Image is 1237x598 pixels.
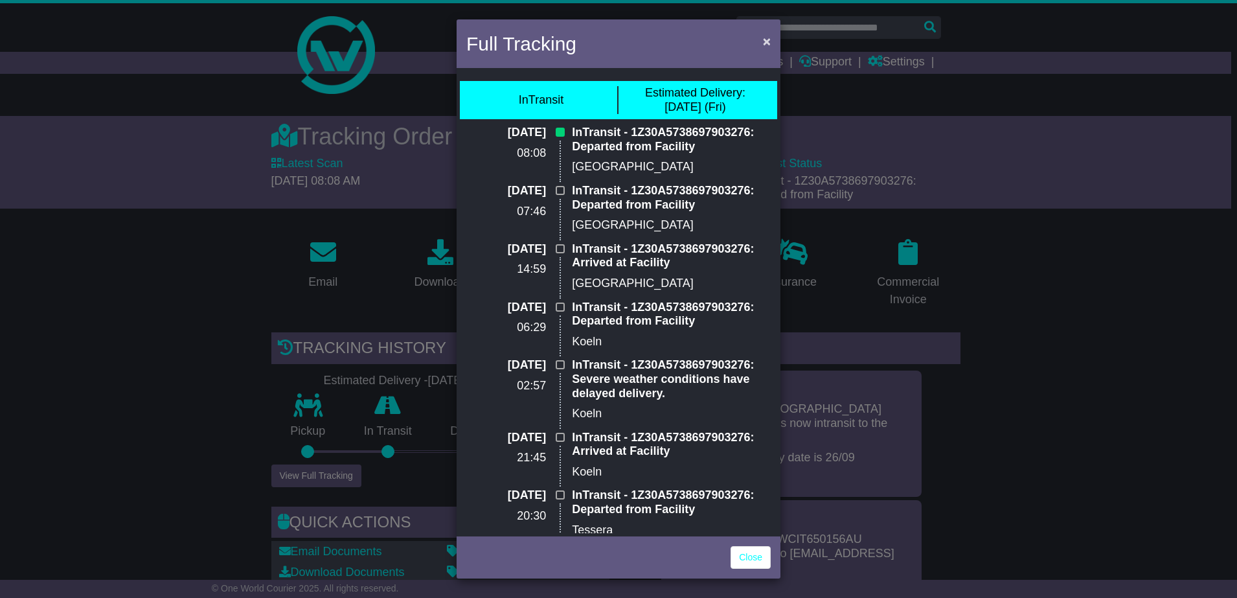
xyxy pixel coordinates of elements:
p: Koeln [572,407,771,421]
a: Close [731,546,771,569]
div: [DATE] (Fri) [645,86,745,114]
p: 06:29 [466,321,546,335]
p: [DATE] [466,184,546,198]
p: InTransit - 1Z30A5738697903276: Departed from Facility [572,184,771,212]
p: Tessera [572,523,771,538]
button: Close [756,28,777,54]
p: Koeln [572,465,771,479]
p: [DATE] [466,358,546,373]
span: × [763,34,771,49]
p: InTransit - 1Z30A5738697903276: Departed from Facility [572,489,771,516]
p: [DATE] [466,126,546,140]
p: InTransit - 1Z30A5738697903276: Severe weather conditions have delayed delivery. [572,358,771,400]
p: 02:57 [466,379,546,393]
p: InTransit - 1Z30A5738697903276: Departed from Facility [572,301,771,328]
p: [DATE] [466,242,546,257]
p: Koeln [572,335,771,349]
p: 07:46 [466,205,546,219]
div: InTransit [519,93,563,108]
p: 14:59 [466,262,546,277]
p: InTransit - 1Z30A5738697903276: Departed from Facility [572,126,771,154]
p: [GEOGRAPHIC_DATA] [572,277,771,291]
p: [GEOGRAPHIC_DATA] [572,218,771,233]
p: [GEOGRAPHIC_DATA] [572,160,771,174]
p: [DATE] [466,301,546,315]
p: 21:45 [466,451,546,465]
p: 20:30 [466,509,546,523]
p: [DATE] [466,431,546,445]
p: 08:08 [466,146,546,161]
p: [DATE] [466,489,546,503]
h4: Full Tracking [466,29,576,58]
span: Estimated Delivery: [645,86,745,99]
p: InTransit - 1Z30A5738697903276: Arrived at Facility [572,431,771,459]
p: InTransit - 1Z30A5738697903276: Arrived at Facility [572,242,771,270]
